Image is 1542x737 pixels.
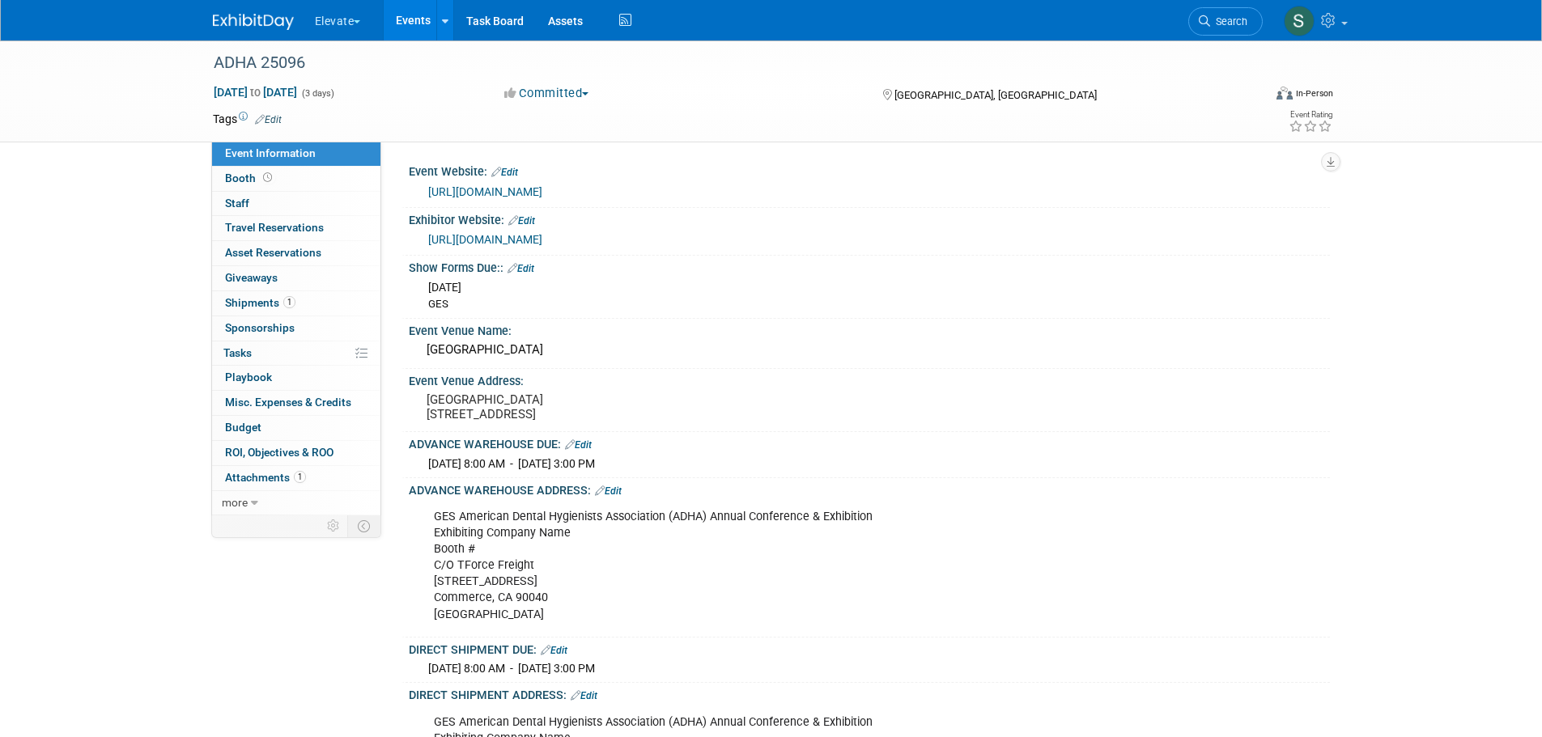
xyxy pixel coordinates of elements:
a: more [212,491,380,515]
button: Committed [499,85,595,102]
a: Search [1188,7,1263,36]
a: Giveaways [212,266,380,290]
a: Attachments1 [212,466,380,490]
div: In-Person [1295,87,1333,100]
span: (3 days) [300,88,334,99]
a: Edit [508,215,535,227]
div: Exhibitor Website: [409,208,1330,229]
div: ADVANCE WAREHOUSE DUE: [409,432,1330,453]
img: Samantha Meyers [1284,6,1315,36]
span: Tasks [223,346,252,359]
span: Travel Reservations [225,221,324,234]
a: Misc. Expenses & Credits [212,391,380,415]
td: Personalize Event Tab Strip [320,515,348,536]
span: to [248,86,263,99]
a: Edit [571,690,597,701]
span: Playbook [225,371,272,383]
a: Edit [255,114,282,125]
a: [URL][DOMAIN_NAME] [428,185,542,198]
span: Budget [225,421,261,434]
a: Sponsorships [212,316,380,341]
div: ADVANCE WAREHOUSE ADDRESS: [409,478,1330,499]
a: Edit [508,263,534,274]
div: DIRECT SHIPMENT DUE: [409,637,1330,659]
div: ADHA 25096 [208,49,1238,78]
a: Edit [491,167,518,178]
div: [GEOGRAPHIC_DATA] [421,337,1318,362]
span: Booth [225,172,275,184]
div: GES [428,297,1318,312]
a: Edit [595,485,622,497]
img: ExhibitDay [213,14,294,30]
div: Event Website: [409,159,1330,180]
a: [URL][DOMAIN_NAME] [428,233,542,246]
a: Playbook [212,366,380,390]
span: [DATE] 8:00 AM - [DATE] 3:00 PM [428,457,595,470]
a: Edit [541,645,567,656]
div: GES American Dental Hygienists Association (ADHA) Annual Conference & Exhibition Exhibiting Compa... [423,501,1152,631]
a: Tasks [212,341,380,366]
a: Travel Reservations [212,216,380,240]
span: Misc. Expenses & Credits [225,396,351,409]
a: Asset Reservations [212,241,380,265]
span: [GEOGRAPHIC_DATA], [GEOGRAPHIC_DATA] [894,89,1097,101]
span: Staff [225,197,249,210]
span: Shipments [225,296,295,309]
td: Tags [213,111,282,127]
span: Attachments [225,471,306,484]
span: [DATE] 8:00 AM - [DATE] 3:00 PM [428,662,595,675]
a: Booth [212,167,380,191]
div: Event Venue Name: [409,319,1330,339]
span: [DATE] [428,281,461,294]
span: Search [1210,15,1247,28]
span: Asset Reservations [225,246,321,259]
pre: [GEOGRAPHIC_DATA] [STREET_ADDRESS] [427,392,775,421]
a: Staff [212,192,380,216]
span: Giveaways [225,271,278,284]
span: Sponsorships [225,321,295,334]
a: Edit [565,439,592,451]
td: Toggle Event Tabs [347,515,380,536]
div: DIRECT SHIPMENT ADDRESS: [409,683,1330,704]
img: Format-Inperson.png [1277,87,1293,100]
span: 1 [294,471,306,483]
span: [DATE] [DATE] [213,85,298,100]
div: Show Forms Due:: [409,256,1330,277]
span: ROI, Objectives & ROO [225,446,333,459]
div: Event Venue Address: [409,369,1330,389]
span: Booth not reserved yet [260,172,275,184]
div: Event Format [1167,84,1334,108]
a: ROI, Objectives & ROO [212,441,380,465]
span: Event Information [225,146,316,159]
a: Budget [212,416,380,440]
div: Event Rating [1289,111,1332,119]
a: Shipments1 [212,291,380,316]
span: 1 [283,296,295,308]
span: more [222,496,248,509]
a: Event Information [212,142,380,166]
